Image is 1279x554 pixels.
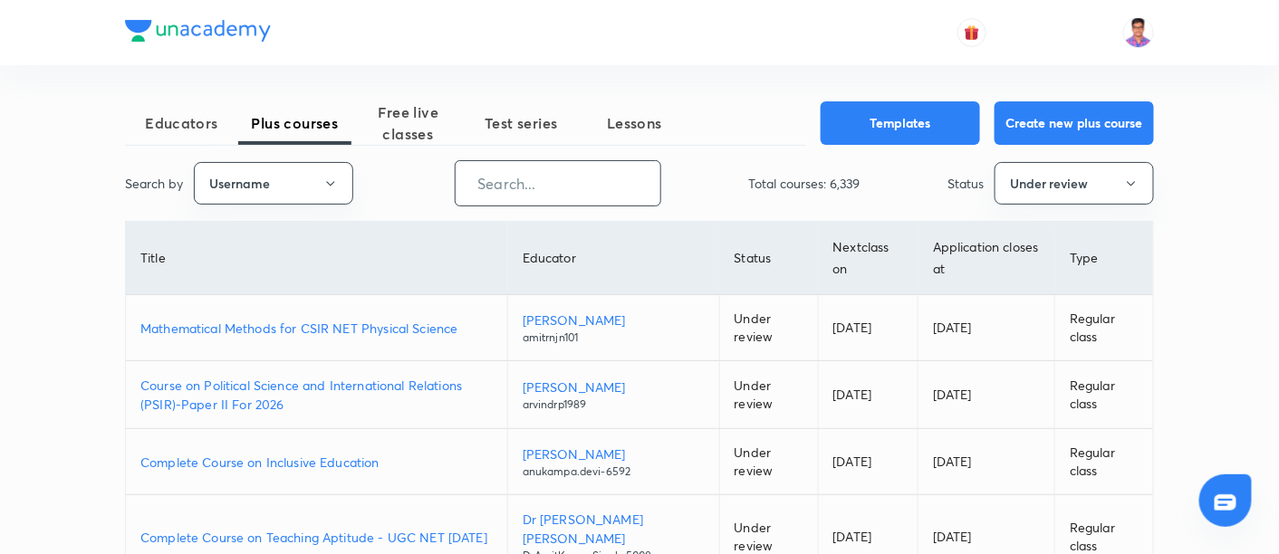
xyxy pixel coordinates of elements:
[719,295,818,361] td: Under review
[957,18,986,47] button: avatar
[818,429,918,495] td: [DATE]
[507,222,719,295] th: Educator
[523,310,705,330] p: [PERSON_NAME]
[140,319,493,338] a: Mathematical Methods for CSIR NET Physical Science
[719,429,818,495] td: Under review
[964,24,980,41] img: avatar
[719,361,818,429] td: Under review
[1055,295,1153,361] td: Regular class
[1055,361,1153,429] td: Regular class
[140,453,493,472] a: Complete Course on Inclusive Education
[523,310,705,346] a: [PERSON_NAME]amitrnjn101
[523,377,705,396] p: [PERSON_NAME]
[818,361,918,429] td: [DATE]
[578,112,691,134] span: Lessons
[140,376,493,414] a: Course on Political Science and International Relations (PSIR)-Paper II For 2026
[523,377,705,413] a: [PERSON_NAME]arvindrp1989
[1055,429,1153,495] td: Regular class
[351,101,465,145] span: Free live classes
[456,160,660,206] input: Search...
[125,20,271,42] img: Company Logo
[523,463,705,480] p: anukampa.devi-6592
[194,162,353,205] button: Username
[125,20,271,46] a: Company Logo
[918,429,1055,495] td: [DATE]
[947,174,984,193] p: Status
[1123,17,1154,48] img: Tejas Sharma
[523,330,705,346] p: amitrnjn101
[523,510,705,548] p: Dr [PERSON_NAME] [PERSON_NAME]
[238,112,351,134] span: Plus courses
[523,396,705,413] p: arvindrp1989
[1055,222,1153,295] th: Type
[126,222,507,295] th: Title
[523,444,705,480] a: [PERSON_NAME]anukampa.devi-6592
[918,222,1055,295] th: Application closes at
[465,112,578,134] span: Test series
[818,295,918,361] td: [DATE]
[140,528,493,547] a: Complete Course on Teaching Aptitude - UGC NET [DATE]
[719,222,818,295] th: Status
[821,101,980,145] button: Templates
[918,361,1055,429] td: [DATE]
[818,222,918,295] th: Next class on
[918,295,1055,361] td: [DATE]
[749,174,861,193] p: Total courses: 6,339
[125,174,183,193] p: Search by
[523,444,705,463] p: [PERSON_NAME]
[995,162,1154,205] button: Under review
[995,101,1154,145] button: Create new plus course
[125,112,238,134] span: Educators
